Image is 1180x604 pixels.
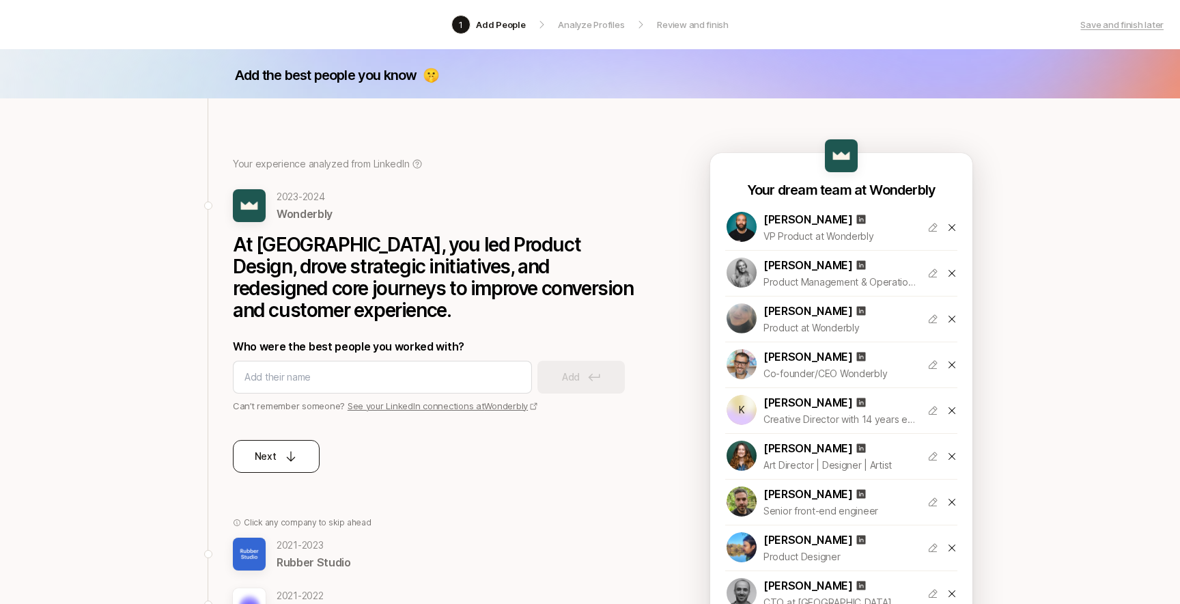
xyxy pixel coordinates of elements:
[233,538,266,571] img: 10bc8f85_e88a_4a1f_a1de_043f716115bf.jpg
[763,274,916,290] p: Product Management & Operations | WIT ERG Lead
[763,256,853,274] p: [PERSON_NAME]
[763,320,916,336] p: Product at Wonderbly
[727,212,757,242] img: 1645206058903
[233,234,643,321] p: At [GEOGRAPHIC_DATA], you led Product Design, drove strategic initiatives, and redesigned core jo...
[763,503,916,519] p: Senior front-end engineer
[825,139,858,172] img: a7f3ff2a_023e_489f_a308_2be2b073588e.jpg
[747,180,867,200] p: Your dream team at
[277,588,324,604] p: 2021 - 2022
[476,18,525,31] p: Add People
[277,205,333,223] p: Wonderbly
[727,441,757,471] img: 1722677378445
[233,440,320,473] button: Next
[763,439,853,457] p: [PERSON_NAME]
[277,189,333,205] p: 2023 - 2024
[348,400,538,411] a: See your LinkedIn connections atWonderbly
[763,549,916,565] p: Product Designer
[763,531,853,549] p: [PERSON_NAME]
[233,338,643,355] p: Who were the best people you worked with?
[277,537,351,553] p: 2021 - 2023
[763,302,853,320] p: [PERSON_NAME]
[763,411,916,428] p: Creative Director with 14 years experience crafting brand storytelling and integrated campaigns f...
[727,486,757,517] img: 1623330855625
[1080,18,1164,31] a: Save and finish later
[763,228,916,245] p: VP Product at Wonderbly
[244,369,520,385] input: Add their name
[235,66,417,85] p: Add the best people you know
[727,303,757,333] img: 1685455868608
[255,448,277,465] p: Next
[558,18,624,31] p: Analyze Profiles
[459,18,463,31] p: 1
[739,402,745,418] p: K
[763,485,853,503] p: [PERSON_NAME]
[763,210,853,228] p: [PERSON_NAME]
[763,457,916,473] p: Art Director | Designer | Artist
[763,394,853,411] p: [PERSON_NAME]
[869,180,936,200] p: Wonderbly
[423,66,439,85] p: 🤫
[727,532,757,562] img: 1719855223490
[233,189,266,222] img: a7f3ff2a_023e_489f_a308_2be2b073588e.jpg
[763,348,853,366] p: [PERSON_NAME]
[763,366,916,382] p: Co-founder/CEO Wonderbly
[763,577,853,594] p: [PERSON_NAME]
[233,156,409,172] p: Your experience analyzed from LinkedIn
[233,399,643,413] p: Can’t remember someone?
[727,258,757,288] img: 1732657025369
[727,349,757,379] img: 1588019344993
[277,553,351,571] p: Rubber Studio
[244,517,371,529] p: Click any company to skip ahead
[657,18,729,31] p: Review and finish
